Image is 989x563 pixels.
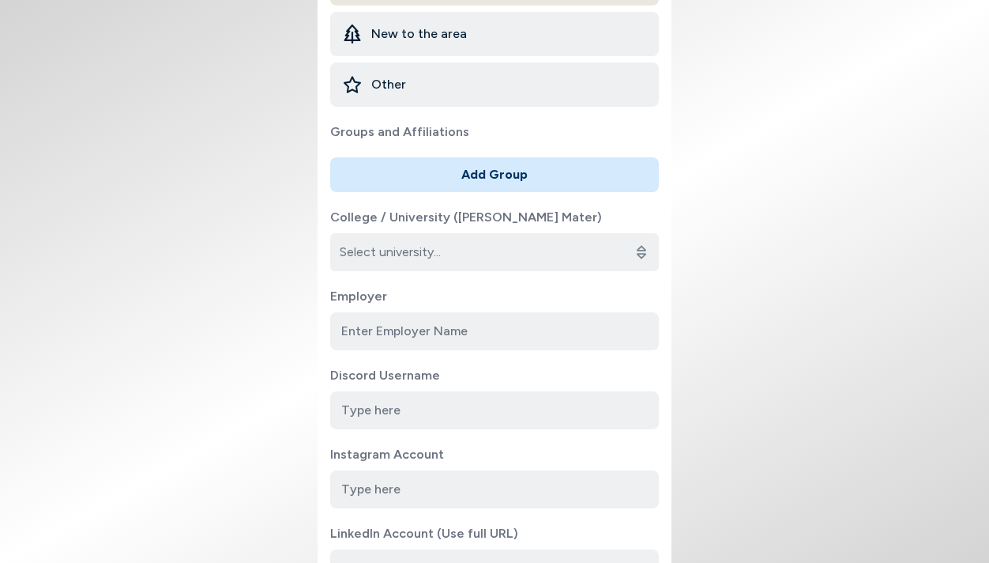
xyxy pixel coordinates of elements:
label: College / University ([PERSON_NAME] Mater) [330,208,659,227]
button: Add Group [330,157,659,192]
input: Type here [330,391,659,429]
input: Enter Employer Name [330,312,659,350]
label: Groups and Affiliations [330,123,659,142]
span: New to the area [371,25,467,43]
label: LinkedIn Account (Use full URL) [330,524,659,543]
label: Employer [330,287,659,306]
input: Type here [330,470,659,508]
input: Select university... [330,233,659,271]
label: Discord Username [330,366,659,385]
span: Other [371,75,406,94]
label: Instagram Account [330,445,659,464]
